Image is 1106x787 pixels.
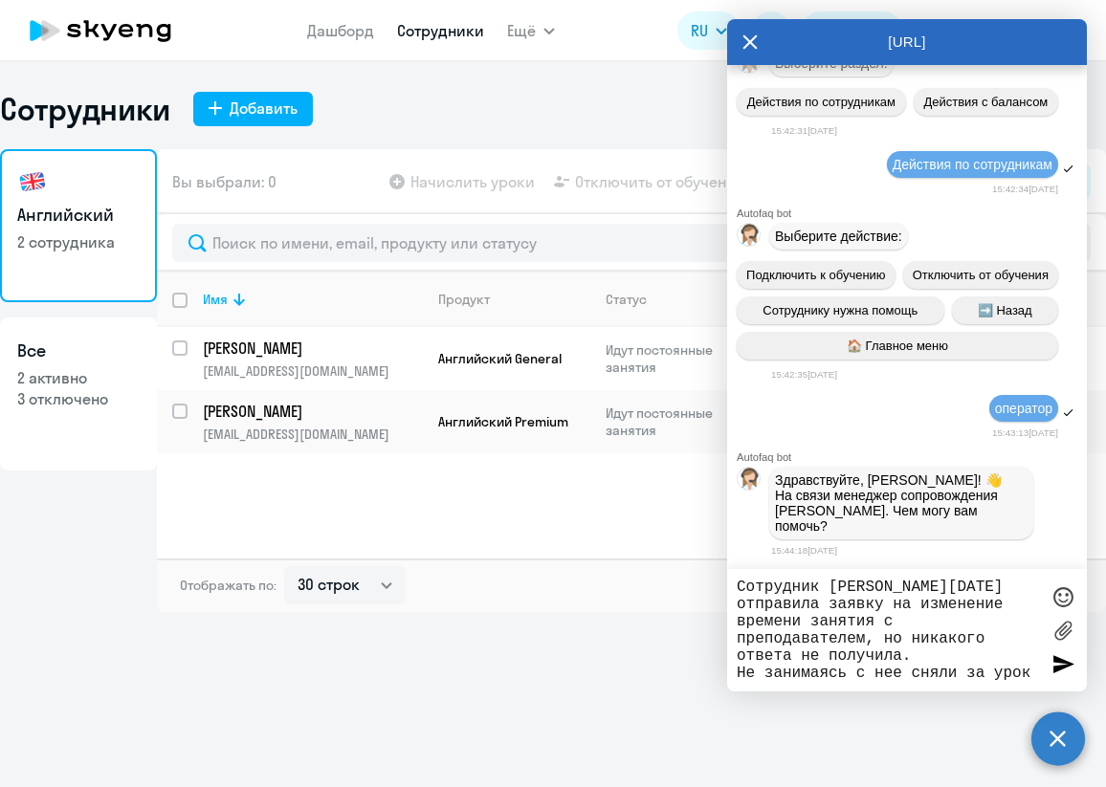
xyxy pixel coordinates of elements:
button: Отключить от обучения [903,261,1058,289]
div: Имя [203,291,422,308]
p: [PERSON_NAME] [203,338,419,359]
button: Подключить к обучению [737,261,896,289]
time: 15:44:18[DATE] [771,545,837,556]
span: 🏠 Главное меню [847,339,948,353]
span: RU [691,19,708,42]
img: bot avatar [738,224,762,251]
p: [EMAIL_ADDRESS][DOMAIN_NAME] [203,426,422,443]
div: Autofaq bot [737,208,1087,219]
span: Действия по сотрудникам [893,157,1052,172]
p: [PERSON_NAME] [203,401,419,422]
time: 15:43:13[DATE] [992,427,1058,438]
span: Отключить от обучения [913,268,1049,282]
button: Сотруднику нужна помощь [737,296,944,324]
div: Имя [203,291,228,308]
div: Добавить [230,97,298,120]
textarea: Сотрудник [PERSON_NAME][DATE] отправила заявку на изменение времени занятия с преподавателем, но ... [737,579,1039,682]
span: Действия по сотрудникам [747,95,896,109]
span: Отображать по: [180,577,276,594]
button: Действия по сотрудникам [737,88,906,116]
span: Вы выбрали: 0 [172,170,276,193]
span: ➡️ Назад [978,303,1032,317]
img: bot avatar [738,468,762,495]
span: Сотруднику нужна помощь [763,303,918,317]
button: #2033, СКАЙВЭЙ, ООО [914,8,1090,54]
time: 15:42:35[DATE] [771,369,837,380]
button: RU [677,11,741,50]
a: [PERSON_NAME] [203,338,422,359]
div: Продукт [438,291,490,308]
p: Идут постоянные занятия [606,404,737,439]
a: Сотрудники [397,21,484,40]
a: Дашборд [307,21,374,40]
button: ➡️ Назад [952,296,1059,324]
div: Autofaq bot [737,451,1087,463]
p: 3 отключено [17,388,140,409]
button: 🏠 Главное меню [737,332,1058,360]
h3: Английский [17,203,140,228]
input: Поиск по имени, email, продукту или статусу [172,224,1091,262]
img: english [17,166,48,197]
span: Английский Premium [438,413,568,430]
span: Ещё [507,19,536,42]
time: 15:42:34[DATE] [992,184,1058,194]
span: Действия с балансом [923,95,1048,109]
h3: Все [17,339,140,363]
div: Статус [606,291,647,308]
p: 2 сотрудника [17,231,140,252]
p: На связи менеджер сопровождения [PERSON_NAME]. Чем могу вам помочь? [775,488,1028,534]
p: Здравствуйте, [PERSON_NAME]! 👋 [775,472,1028,488]
span: Подключить к обучению [746,268,886,282]
button: Балансbalance [802,11,902,50]
p: 2 активно [17,367,140,388]
p: [EMAIL_ADDRESS][DOMAIN_NAME] [203,362,422,380]
label: Лимит 10 файлов [1049,616,1077,645]
time: 15:42:31[DATE] [771,125,837,136]
a: [PERSON_NAME] [203,401,422,422]
button: Добавить [193,92,313,126]
span: Выберите действие: [775,229,902,244]
span: Английский General [438,350,562,367]
button: Ещё [507,11,555,50]
span: оператор [995,401,1052,416]
div: Статус [606,291,737,308]
div: Продукт [438,291,589,308]
button: Действия с балансом [914,88,1058,116]
p: Идут постоянные занятия [606,341,737,376]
